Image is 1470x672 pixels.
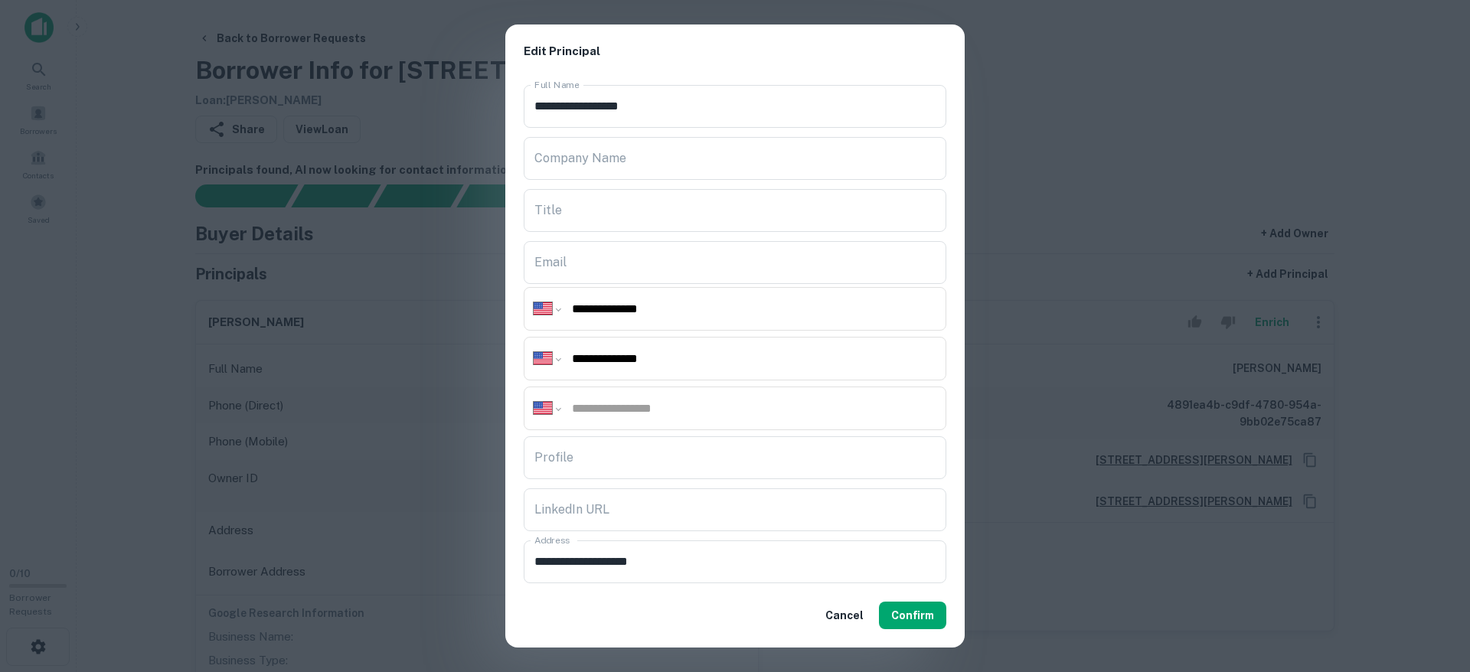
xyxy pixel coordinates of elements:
iframe: Chat Widget [1393,550,1470,623]
label: Full Name [534,78,580,91]
button: Confirm [879,602,946,629]
label: Address [534,533,570,546]
h2: Edit Principal [505,24,965,79]
button: Cancel [819,602,870,629]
